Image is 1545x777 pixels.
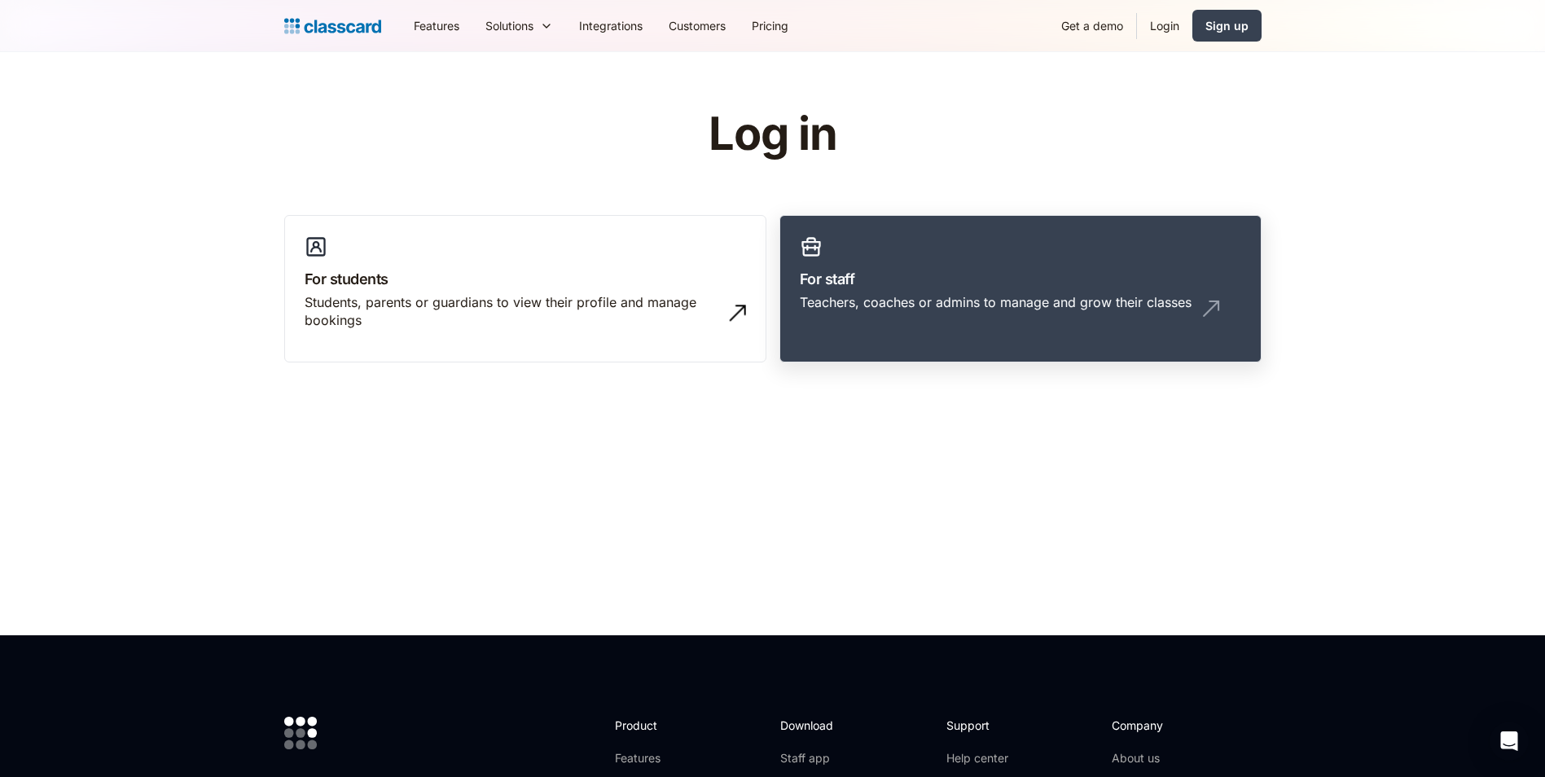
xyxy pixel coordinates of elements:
[1112,750,1220,766] a: About us
[284,15,381,37] a: home
[514,109,1031,160] h1: Log in
[1137,7,1192,44] a: Login
[1112,717,1220,734] h2: Company
[305,268,746,290] h3: For students
[800,268,1241,290] h3: For staff
[1192,10,1262,42] a: Sign up
[780,717,847,734] h2: Download
[800,293,1192,311] div: Teachers, coaches or admins to manage and grow their classes
[305,293,713,330] div: Students, parents or guardians to view their profile and manage bookings
[780,750,847,766] a: Staff app
[485,17,533,34] div: Solutions
[472,7,566,44] div: Solutions
[615,717,702,734] h2: Product
[946,750,1012,766] a: Help center
[739,7,801,44] a: Pricing
[656,7,739,44] a: Customers
[284,215,766,363] a: For studentsStudents, parents or guardians to view their profile and manage bookings
[401,7,472,44] a: Features
[1048,7,1136,44] a: Get a demo
[1205,17,1249,34] div: Sign up
[946,717,1012,734] h2: Support
[779,215,1262,363] a: For staffTeachers, coaches or admins to manage and grow their classes
[615,750,702,766] a: Features
[566,7,656,44] a: Integrations
[1490,722,1529,761] div: Open Intercom Messenger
